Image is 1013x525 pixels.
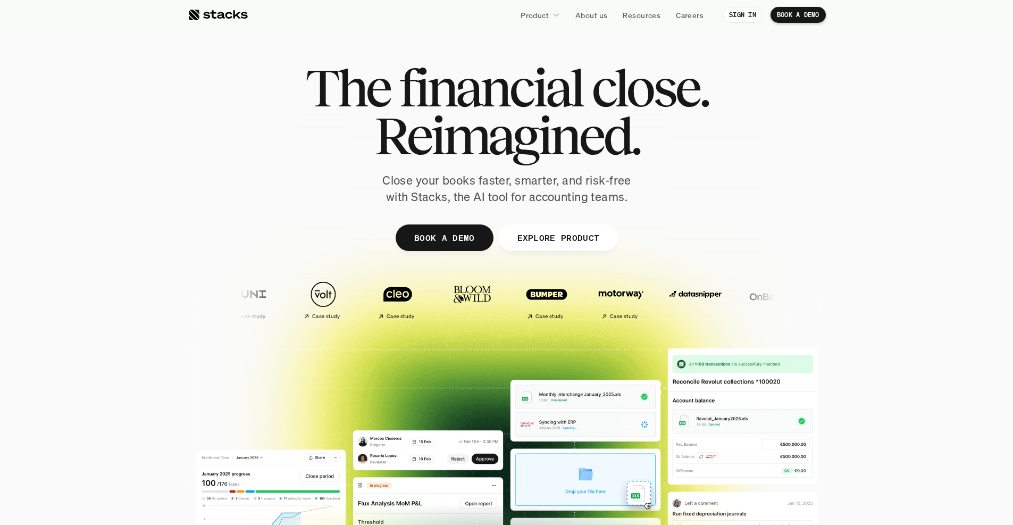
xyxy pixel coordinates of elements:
[125,203,172,210] a: Privacy Policy
[591,64,708,112] span: close.
[575,10,607,21] p: About us
[676,10,704,21] p: Careers
[535,313,563,320] h2: Case study
[399,64,582,112] span: financial
[289,276,358,324] a: Case study
[512,276,581,324] a: Case study
[569,5,614,24] a: About us
[517,230,599,245] p: EXPLORE PRODUCT
[669,5,710,24] a: Careers
[312,313,340,320] h2: Case study
[609,313,638,320] h2: Case study
[237,313,265,320] h2: Case study
[616,5,667,24] a: Resources
[214,276,283,324] a: Case study
[777,11,819,19] p: BOOK A DEMO
[395,224,493,251] a: BOOK A DEMO
[374,112,639,160] span: Reimagined.
[363,276,432,324] a: Case study
[587,276,656,324] a: Case study
[521,10,549,21] p: Product
[729,11,756,19] p: SIGN IN
[414,230,474,245] p: BOOK A DEMO
[723,7,763,23] a: SIGN IN
[374,172,640,205] p: Close your books faster, smarter, and risk-free with Stacks, the AI tool for accounting teams.
[623,10,660,21] p: Resources
[498,224,618,251] a: EXPLORE PRODUCT
[771,7,826,23] a: BOOK A DEMO
[386,313,414,320] h2: Case study
[305,64,390,112] span: The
